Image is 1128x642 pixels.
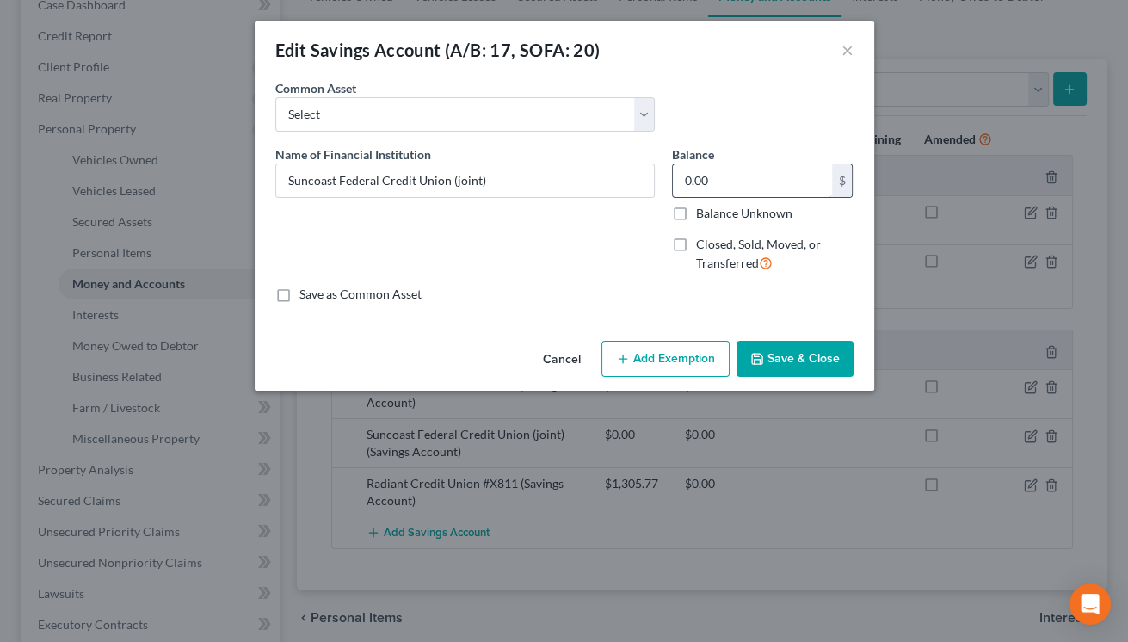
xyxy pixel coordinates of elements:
label: Balance Unknown [696,205,792,222]
button: Add Exemption [601,341,730,377]
label: Balance [672,145,714,164]
input: Enter name... [276,164,654,197]
span: Name of Financial Institution [275,147,431,162]
div: Edit Savings Account (A/B: 17, SOFA: 20) [275,38,601,62]
label: Save as Common Asset [299,286,422,303]
label: Common Asset [275,79,356,97]
button: Save & Close [737,341,854,377]
button: × [841,40,854,60]
button: Cancel [529,343,595,377]
span: Closed, Sold, Moved, or Transferred [696,237,821,270]
input: 0.00 [673,164,832,197]
div: $ [832,164,853,197]
div: Open Intercom Messenger [1069,583,1111,625]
